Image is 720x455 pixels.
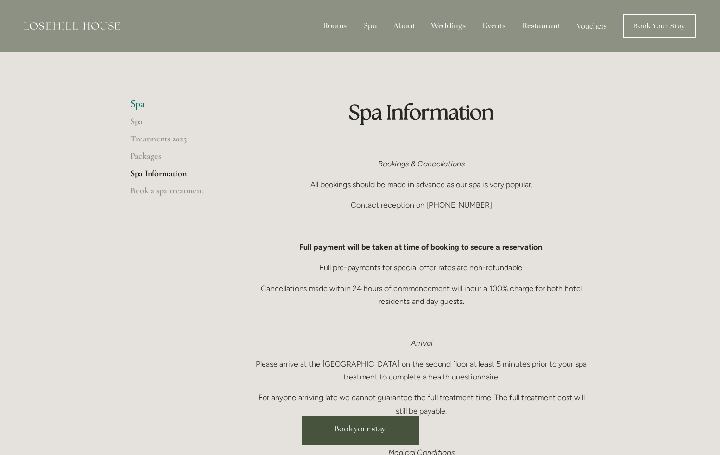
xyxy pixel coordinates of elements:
p: . [253,240,590,253]
p: Please arrive at the [GEOGRAPHIC_DATA] on the second floor at least 5 minutes prior to your spa t... [253,357,590,383]
p: For anyone arriving late we cannot guarantee the full treatment time. The full treatment cost wil... [253,391,590,417]
a: Vouchers [569,17,614,35]
em: Arrival [411,339,432,348]
span: Book your stay [334,424,386,434]
a: Book Your Stay [623,14,696,38]
a: Spa Information [130,168,222,185]
a: Treatments 2025 [130,133,222,151]
p: All bookings should be made in advance as our spa is very popular. [253,178,590,191]
p: Cancellations made within 24 hours of commencement will incur a 100% charge for both hotel reside... [253,282,590,308]
div: Restaurant [515,17,568,35]
em: Bookings & Cancellations [378,159,465,168]
div: About [386,17,422,35]
div: Spa [356,17,384,35]
a: Book a spa treatment [130,185,222,202]
li: Spa [130,98,222,111]
div: Weddings [424,17,473,35]
img: Losehill House [24,22,120,30]
p: Contact reception on [PHONE_NUMBER] [253,199,590,212]
div: Events [475,17,513,35]
div: Rooms [316,17,354,35]
strong: Spa Information [349,99,494,125]
p: Full pre-payments for special offer rates are non-refundable. [253,261,590,274]
strong: Full payment will be taken at time of booking to secure a reservation [299,242,542,252]
a: Spa [130,116,222,133]
a: Book your stay [302,416,419,445]
a: Packages [130,151,222,168]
